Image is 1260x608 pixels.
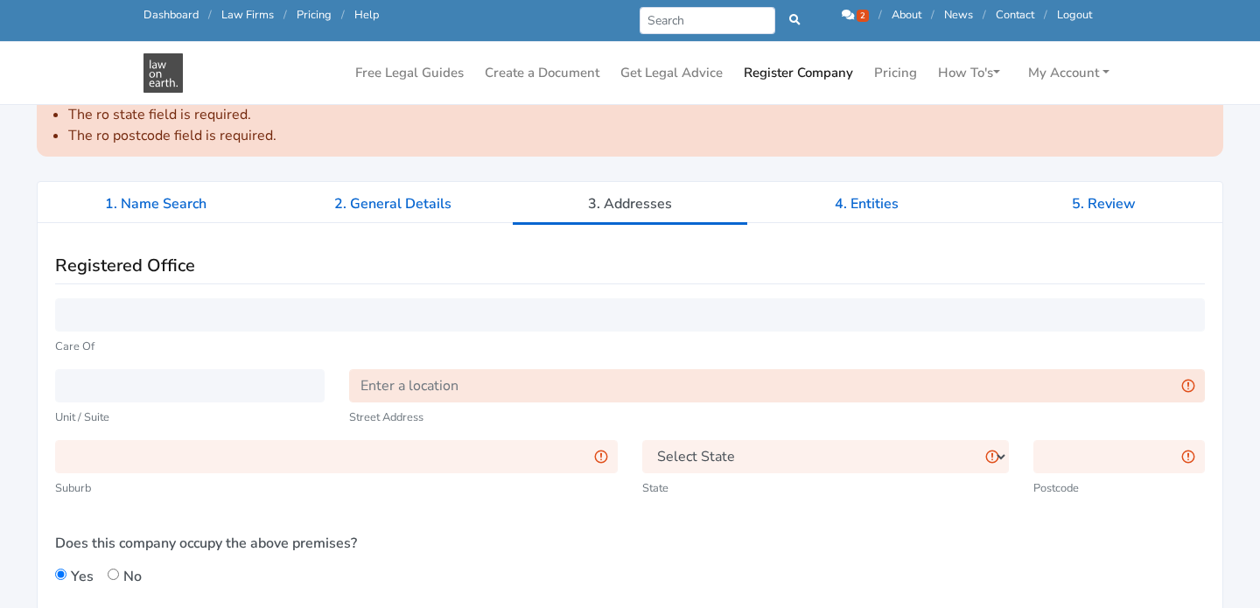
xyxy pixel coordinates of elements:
a: Pricing [297,7,332,23]
a: About [892,7,921,23]
label: Yes [71,563,94,587]
li: The ro state field is required. [68,104,1206,125]
a: Contact [996,7,1034,23]
li: The ro postcode field is required. [68,125,1206,146]
span: / [208,7,212,23]
a: 5. Review [985,182,1222,226]
small: Unit / Suite [55,409,325,426]
span: 2 [857,10,869,22]
span: / [341,7,345,23]
span: / [1044,7,1047,23]
a: My Account [1021,56,1116,90]
a: Pricing [867,56,924,90]
a: Create a Document [478,56,606,90]
input: Search [640,7,775,34]
a: Dashboard [143,7,199,23]
small: Street Address [349,409,1206,426]
a: 4. Entities [748,182,985,226]
a: 2 [842,7,871,23]
a: 2. General Details [275,182,512,226]
span: / [983,7,986,23]
input: Enter a location [349,369,1206,402]
a: How To's [931,56,1007,90]
small: State [642,480,1009,497]
label: Does this company occupy the above premises? [55,533,618,554]
a: Get Legal Advice [613,56,730,90]
a: Logout [1057,7,1092,23]
a: Free Legal Guides [348,56,471,90]
small: Care Of [55,339,1205,355]
span: / [931,7,934,23]
label: No [123,563,142,587]
a: 1. Name Search [38,182,275,226]
a: Help [354,7,379,23]
a: News [944,7,973,23]
span: / [283,7,287,23]
a: 3. Addresses [512,182,749,226]
a: Register Company [737,56,860,90]
a: Law Firms [221,7,274,23]
img: Company Registration - Name search [143,53,183,93]
span: / [878,7,882,23]
h3: Registered Office [55,255,1205,276]
small: Postcode [1033,480,1205,497]
small: Suburb [55,480,618,497]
